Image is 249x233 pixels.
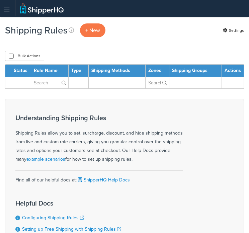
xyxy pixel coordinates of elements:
[11,65,31,77] th: Status
[222,65,244,77] th: Actions
[145,65,169,77] th: Zones
[69,65,89,77] th: Type
[22,226,121,233] a: Setting up Free Shipping with Shipping Rules
[15,170,183,184] div: Find all of our helpful docs at:
[31,77,68,88] input: Search
[169,65,222,77] th: Shipping Groups
[15,114,183,122] h3: Understanding Shipping Rules
[223,26,244,35] a: Settings
[15,200,125,207] h3: Helpful Docs
[77,176,130,183] a: ShipperHQ Help Docs
[31,65,69,77] th: Rule Name
[85,26,100,34] span: + New
[89,65,146,77] th: Shipping Methods
[26,156,65,163] a: example scenarios
[146,77,169,88] input: Search
[5,51,44,61] button: Bulk Actions
[15,114,183,164] div: Shipping Rules allow you to set, surcharge, discount, and hide shipping methods from live and cus...
[5,24,68,37] h1: Shipping Rules
[80,23,105,37] a: + New
[22,214,84,221] a: Configuring Shipping Rules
